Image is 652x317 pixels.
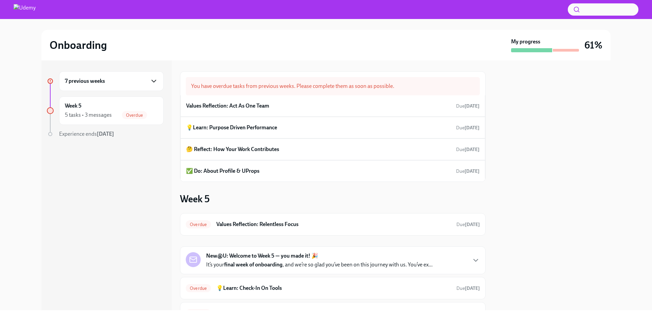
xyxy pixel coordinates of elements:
span: Overdue [186,222,211,227]
strong: [DATE] [465,103,479,109]
span: September 10th, 2025 11:00 [456,221,480,228]
h6: 🤔 Reflect: What's Still On Your Mind? [216,310,451,317]
strong: [DATE] [465,222,480,227]
h6: 💡Learn: Check-In On Tools [216,284,451,292]
strong: [DATE] [97,131,114,137]
img: Udemy [14,4,36,15]
a: Overdue💡Learn: Check-In On ToolsDue[DATE] [186,283,480,294]
span: September 14th, 2025 11:00 [456,310,480,317]
a: ✅ Do: About Profile & UPropsDue[DATE] [186,166,479,176]
span: Due [456,168,479,174]
h6: 💡Learn: Purpose Driven Performance [186,124,277,131]
span: September 14th, 2025 11:00 [456,285,480,292]
h6: ✅ Do: About Profile & UProps [186,167,259,175]
span: September 7th, 2025 11:00 [456,146,479,153]
h6: 7 previous weeks [65,77,105,85]
span: September 4th, 2025 11:00 [456,103,479,109]
strong: My progress [511,38,540,45]
a: OverdueValues Reflection: Relentless FocusDue[DATE] [186,219,480,230]
span: Due [456,125,479,131]
span: Due [456,147,479,152]
strong: New@U: Welcome to Week 5 — you made it! 🎉 [206,252,318,260]
strong: final week of onboarding [224,261,283,268]
p: It’s your , and we’re so glad you’ve been on this journey with us. You’ve ex... [206,261,433,268]
span: Due [456,103,479,109]
div: 5 tasks • 3 messages [65,111,112,119]
h6: Week 5 [65,102,81,110]
span: Overdue [186,286,211,291]
span: September 7th, 2025 11:00 [456,125,479,131]
strong: [DATE] [465,168,479,174]
span: September 7th, 2025 11:00 [456,168,479,174]
h6: Values Reflection: Relentless Focus [216,221,451,228]
a: Week 55 tasks • 3 messagesOverdue [47,96,164,125]
h3: Week 5 [180,193,210,205]
a: 💡Learn: Purpose Driven PerformanceDue[DATE] [186,123,479,133]
div: 7 previous weeks [59,71,164,91]
span: Due [456,222,480,227]
strong: [DATE] [465,147,479,152]
a: 🤔 Reflect: How Your Work ContributesDue[DATE] [186,144,479,154]
a: Values Reflection: Act As One TeamDue[DATE] [186,101,479,111]
div: You have overdue tasks from previous weeks. Please complete them as soon as possible. [186,77,480,95]
h6: Values Reflection: Act As One Team [186,102,269,110]
strong: [DATE] [465,285,480,291]
h3: 61% [584,39,602,51]
h6: 🤔 Reflect: How Your Work Contributes [186,146,279,153]
span: Overdue [122,113,147,118]
strong: [DATE] [465,125,479,131]
h2: Onboarding [50,38,107,52]
span: Experience ends [59,131,114,137]
span: Due [456,285,480,291]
